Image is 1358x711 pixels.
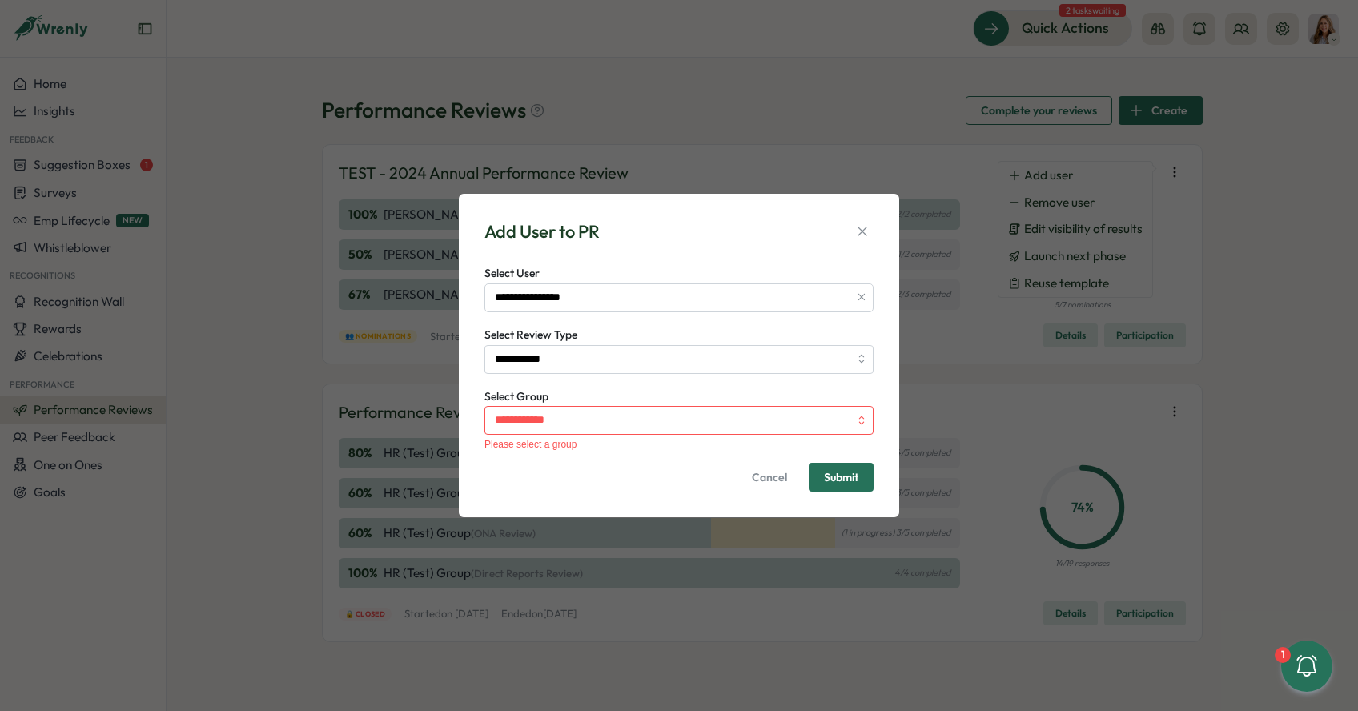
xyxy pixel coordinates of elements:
span: Cancel [752,464,787,491]
span: Select User [484,266,540,280]
button: Submit [809,463,874,492]
span: Submit [824,472,858,483]
div: 1 [1275,647,1291,663]
button: 1 [1281,641,1332,692]
button: Cancel [737,463,802,492]
label: Select Group [484,388,548,405]
div: Please select a group [484,439,874,450]
div: Add User to PR [484,219,600,244]
label: Select Review Type [484,326,577,343]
